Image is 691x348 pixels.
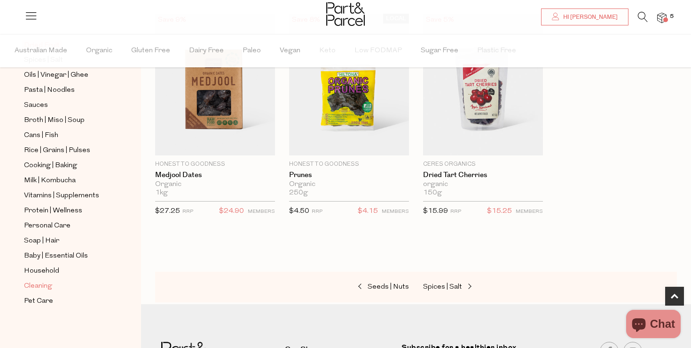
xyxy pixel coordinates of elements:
[24,114,110,126] a: Broth | Miso | Soup
[24,145,90,156] span: Rice | Grains | Pulses
[326,2,365,26] img: Part&Parcel
[24,129,110,141] a: Cans | Fish
[86,34,112,67] span: Organic
[516,209,543,214] small: MEMBERS
[289,171,409,179] a: Prunes
[289,208,309,215] span: $4.50
[423,189,442,197] span: 150g
[280,34,300,67] span: Vegan
[368,283,409,291] span: Seeds | Nuts
[289,160,409,169] p: Honest to Goodness
[24,175,76,186] span: Milk | Kombucha
[24,235,110,247] a: Soap | Hair
[24,235,59,247] span: Soap | Hair
[24,220,71,232] span: Personal Care
[423,14,543,155] img: Dried Tart Cherries
[423,160,543,169] p: Ceres Organics
[131,34,170,67] span: Gluten Free
[423,171,543,179] a: Dried Tart Cherries
[289,14,409,155] img: Prunes
[423,281,517,293] a: Spices | Salt
[24,296,53,307] span: Pet Care
[421,34,458,67] span: Sugar Free
[24,100,48,111] span: Sauces
[24,160,110,171] a: Cooking | Baking
[289,180,409,189] div: Organic
[189,34,224,67] span: Dairy Free
[358,205,378,218] span: $4.15
[24,70,88,81] span: Oils | Vinegar | Ghee
[450,209,461,214] small: RRP
[24,160,77,171] span: Cooking | Baking
[155,180,275,189] div: Organic
[24,205,82,217] span: Protein | Wellness
[477,34,516,67] span: Plastic Free
[24,205,110,217] a: Protein | Wellness
[155,14,275,155] img: Medjool Dates
[248,209,275,214] small: MEMBERS
[24,281,52,292] span: Cleaning
[354,34,402,67] span: Low FODMAP
[24,280,110,292] a: Cleaning
[541,8,628,25] a: Hi [PERSON_NAME]
[487,205,512,218] span: $15.25
[24,266,59,277] span: Household
[155,171,275,179] a: Medjool Dates
[24,115,85,126] span: Broth | Miso | Soup
[24,220,110,232] a: Personal Care
[382,209,409,214] small: MEMBERS
[15,34,67,67] span: Australian Made
[243,34,261,67] span: Paleo
[24,145,110,156] a: Rice | Grains | Pulses
[24,190,99,202] span: Vitamins | Supplements
[155,208,180,215] span: $27.25
[24,84,110,96] a: Pasta | Noodles
[219,205,244,218] span: $24.90
[24,295,110,307] a: Pet Care
[155,160,275,169] p: Honest to Goodness
[24,69,110,81] a: Oils | Vinegar | Ghee
[24,265,110,277] a: Household
[561,13,618,21] span: Hi [PERSON_NAME]
[657,13,667,23] a: 5
[24,99,110,111] a: Sauces
[24,85,75,96] span: Pasta | Noodles
[319,34,336,67] span: Keto
[623,310,683,340] inbox-online-store-chat: Shopify online store chat
[24,250,110,262] a: Baby | Essential Oils
[24,251,88,262] span: Baby | Essential Oils
[182,209,193,214] small: RRP
[315,281,409,293] a: Seeds | Nuts
[24,190,110,202] a: Vitamins | Supplements
[155,189,168,197] span: 1kg
[423,283,462,291] span: Spices | Salt
[24,175,110,186] a: Milk | Kombucha
[667,12,676,21] span: 5
[423,208,448,215] span: $15.99
[423,180,543,189] div: organic
[312,209,322,214] small: RRP
[289,189,308,197] span: 250g
[24,130,58,141] span: Cans | Fish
